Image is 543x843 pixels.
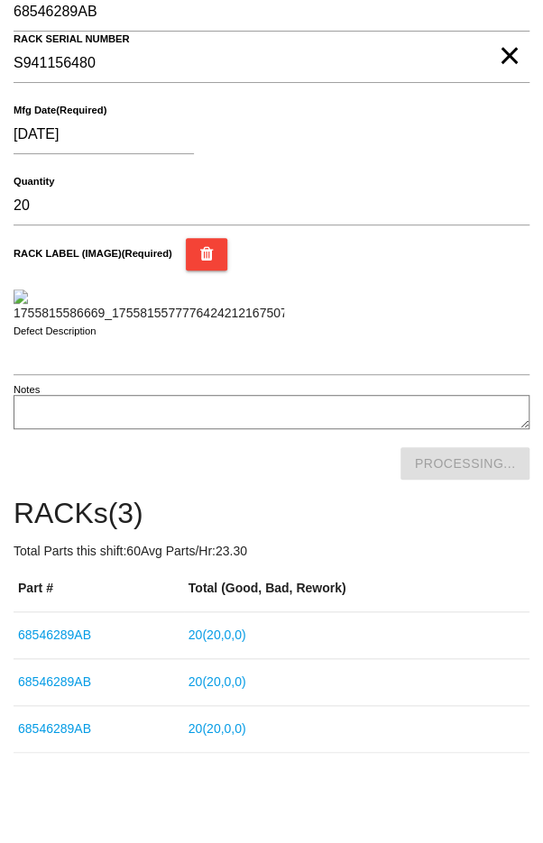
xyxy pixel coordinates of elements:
label: Notes [14,382,40,398]
input: Required [14,187,529,225]
label: Defect Description [14,324,97,339]
a: 68546289AB [18,721,91,736]
button: RACK LABEL (IMAGE)(Required) [186,238,228,270]
h4: RACKs ( 3 ) [14,498,529,529]
a: 20(20,0,0) [189,721,246,736]
b: Quantity [14,176,54,188]
b: Mfg Date (Required) [14,105,106,116]
input: Required [14,44,529,83]
img: 1755815586669_175581557777642421216750786809.jpg [14,289,284,323]
input: Pick a Date [14,115,194,154]
th: Part # [14,565,184,612]
a: 68546289AB [18,674,91,689]
a: 20(20,0,0) [189,628,246,642]
a: 20(20,0,0) [189,674,246,689]
b: RACK LABEL (IMAGE) (Required) [14,248,172,259]
span: Clear Input [498,20,520,56]
p: Total Parts this shift: 60 Avg Parts/Hr: 23.30 [14,542,529,561]
b: RACK SERIAL NUMBER [14,33,130,45]
a: 68546289AB [18,628,91,642]
th: Total (Good, Bad, Rework) [184,565,529,612]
